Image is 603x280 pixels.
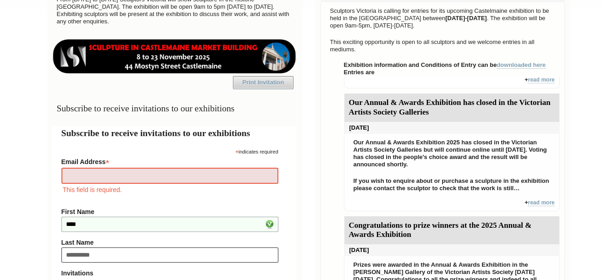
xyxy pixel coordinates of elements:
p: This exciting opportunity is open to all sculptors and we welcome entries in all mediums. [326,36,560,55]
div: indicates required [61,147,278,155]
h3: Subscribe to receive invitations to our exhibitions [52,99,297,117]
div: + [344,76,560,88]
div: This field is required. [61,185,278,195]
a: read more [528,77,554,83]
label: First Name [61,208,278,215]
p: If you wish to enquire about or purchase a sculpture in the exhibition please contact the sculpto... [349,175,555,194]
label: Last Name [61,239,278,246]
h2: Subscribe to receive invitations to our exhibitions [61,126,288,140]
a: downloaded here [497,61,546,69]
a: read more [528,199,554,206]
div: [DATE] [344,244,559,256]
strong: Invitations [61,269,278,277]
div: Our Annual & Awards Exhibition has closed in the Victorian Artists Society Galleries [344,93,559,122]
div: [DATE] [344,122,559,134]
p: Our Annual & Awards Exhibition 2025 has closed in the Victorian Artists Society Galleries but wil... [349,137,555,170]
label: Email Address [61,155,278,166]
strong: Exhibition information and Conditions of Entry can be [344,61,546,69]
img: castlemaine-ldrbd25v2.png [52,39,297,73]
a: Print Invitation [233,76,293,89]
strong: [DATE]-[DATE] [445,15,487,22]
p: Sculptors Victoria is calling for entries for its upcoming Castelmaine exhibition to be held in t... [326,5,560,32]
div: Congratulations to prize winners at the 2025 Annual & Awards Exhibition [344,216,559,245]
div: + [344,199,560,211]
